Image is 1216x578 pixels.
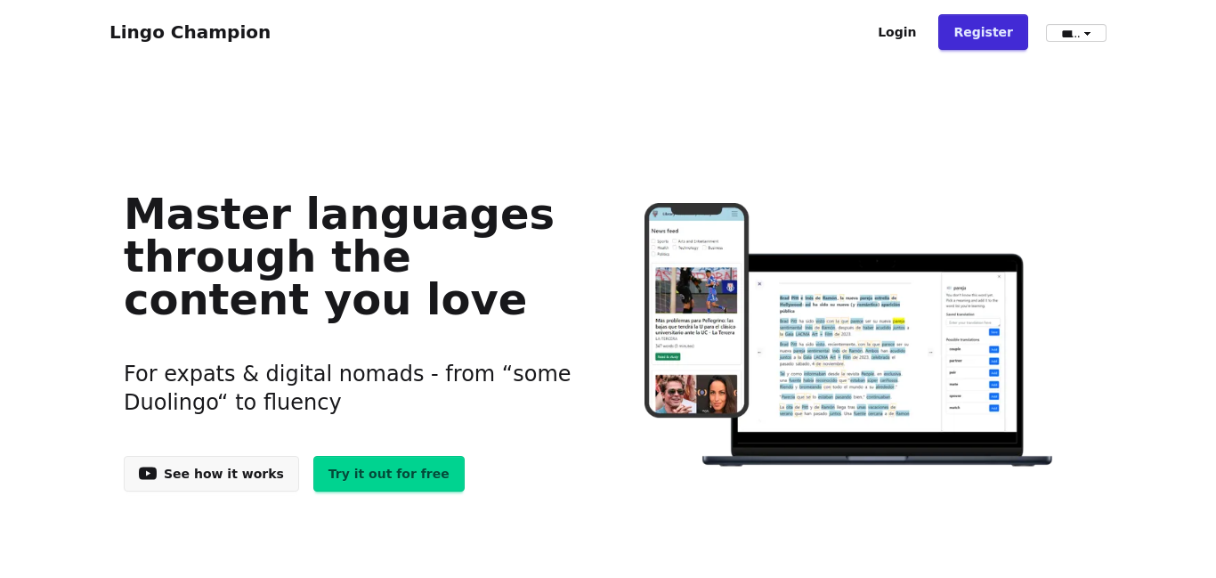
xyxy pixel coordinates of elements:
a: See how it works [124,456,299,492]
a: Lingo Champion [109,21,271,43]
a: Login [863,14,931,50]
h3: For expats & digital nomads - from “some Duolingo“ to fluency [124,338,580,438]
h1: Master languages through the content you love [124,192,580,321]
a: Register [938,14,1028,50]
a: Try it out for free [313,456,465,492]
img: Learn languages online [609,203,1092,469]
